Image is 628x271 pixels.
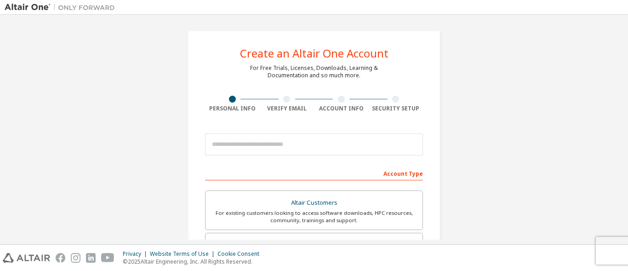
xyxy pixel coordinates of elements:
img: youtube.svg [101,253,114,263]
div: Create an Altair One Account [240,48,388,59]
div: Account Type [205,166,423,180]
img: Altair One [5,3,120,12]
img: linkedin.svg [86,253,96,263]
img: instagram.svg [71,253,80,263]
div: Verify Email [260,105,314,112]
div: Cookie Consent [217,250,265,258]
img: facebook.svg [56,253,65,263]
div: Website Terms of Use [150,250,217,258]
p: © 2025 Altair Engineering, Inc. All Rights Reserved. [123,258,265,265]
div: For Free Trials, Licenses, Downloads, Learning & Documentation and so much more. [250,64,378,79]
div: Account Info [314,105,369,112]
div: Security Setup [369,105,423,112]
div: Privacy [123,250,150,258]
div: Altair Customers [211,196,417,209]
img: altair_logo.svg [3,253,50,263]
div: For existing customers looking to access software downloads, HPC resources, community, trainings ... [211,209,417,224]
div: Students [211,239,417,252]
div: Personal Info [205,105,260,112]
